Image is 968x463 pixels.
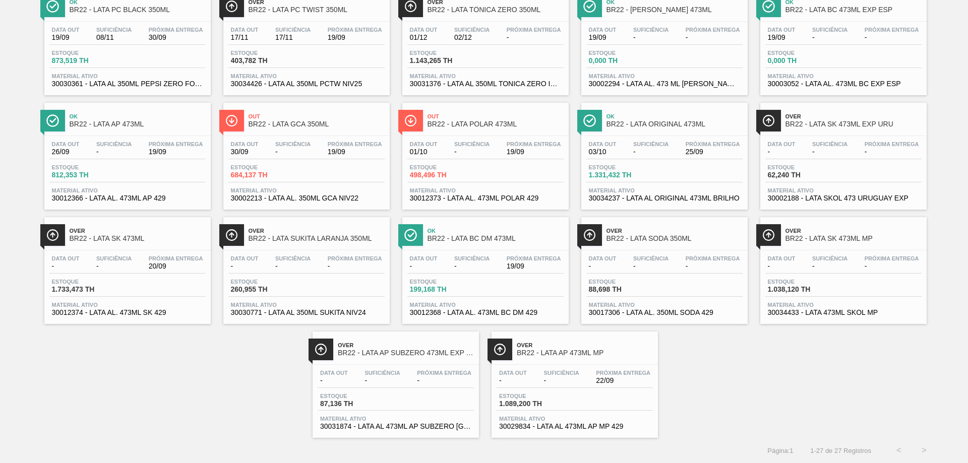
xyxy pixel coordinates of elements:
a: ÍconeOkBR22 - LATA AP 473MLData out26/09Suficiência-Próxima Entrega19/09Estoque812,353 THMaterial... [37,95,216,210]
span: BR22 - LATA ORIGINAL 473ML [607,120,743,128]
span: BR22 - LATA BC DM 473ML [428,235,564,242]
span: - [543,377,579,384]
span: Suficiência [633,255,669,261]
span: 0,000 TH [768,57,838,64]
span: Estoque [231,50,301,56]
span: 87,136 TH [320,400,391,408]
span: - [589,262,617,270]
span: 26/09 [52,148,80,156]
span: Data out [231,255,259,261]
span: - [410,262,438,270]
span: Suficiência [812,141,848,147]
span: Estoque [410,164,480,170]
span: Estoque [410,50,480,56]
span: 1.331,432 TH [589,171,659,179]
span: 1.733,473 TH [52,286,123,293]
span: Estoque [231,164,301,170]
span: Over [338,342,474,348]
span: Material ativo [410,73,561,79]
span: Material ativo [589,302,740,308]
span: Próxima Entrega [865,141,919,147]
span: Material ativo [410,187,561,193]
span: Material ativo [589,187,740,193]
span: Material ativo [52,73,203,79]
span: Suficiência [454,141,490,147]
span: Data out [589,255,617,261]
span: 1.038,120 TH [768,286,838,293]
span: Suficiência [275,141,311,147]
span: - [865,34,919,41]
span: Ok [428,228,564,234]
span: - [507,34,561,41]
span: Estoque [52,50,123,56]
span: Data out [768,255,796,261]
span: 03/10 [589,148,617,156]
img: Ícone [762,114,775,127]
a: ÍconeOverBR22 - LATA SK 473ML EXP URUData out-Suficiência-Próxima Entrega-Estoque62,240 THMateria... [753,95,932,210]
span: - [768,148,796,156]
span: - [417,377,471,384]
span: - [633,34,669,41]
span: 19/09 [768,34,796,41]
span: - [633,148,669,156]
span: 17/11 [231,34,259,41]
span: Próxima Entrega [865,255,919,261]
span: Estoque [589,50,659,56]
span: BR22 - LATA TÔNICA ZERO 350ML [428,6,564,14]
span: 19/09 [52,34,80,41]
span: 62,240 TH [768,171,838,179]
span: Próxima Entrega [149,27,203,33]
span: Suficiência [275,255,311,261]
span: BR22 - LATA PC BLACK 350ML [70,6,206,14]
img: Ícone [46,229,59,241]
span: 30030361 - LATA AL 350ML PEPSI ZERO FOSCA NIV24 [52,80,203,88]
span: BR22 - LATA AP SUBZERO 473ML EXP URU [338,349,474,357]
span: 0,000 TH [589,57,659,64]
span: BR22 - LATA SK 473ML MP [785,235,922,242]
span: Data out [410,255,438,261]
span: 17/11 [275,34,311,41]
span: Suficiência [454,27,490,33]
span: Ok [70,113,206,119]
span: 1.143,265 TH [410,57,480,64]
span: - [320,377,348,384]
span: BR22 - LATA AP 473ML [70,120,206,128]
span: Suficiência [96,27,132,33]
span: 19/09 [507,262,561,270]
span: Data out [52,27,80,33]
span: Próxima Entrega [149,141,203,147]
span: - [454,148,490,156]
span: Suficiência [633,27,669,33]
span: - [365,377,400,384]
span: BR22 - LATA SUKITA LARANJA 350ML [249,235,385,242]
span: 30003052 - LATA AL. 473ML BC EXP ESP [768,80,919,88]
span: Suficiência [812,27,848,33]
a: ÍconeOverBR22 - LATA SODA 350MLData out-Suficiência-Próxima Entrega-Estoque88,698 THMaterial ativ... [574,210,753,324]
span: - [865,262,919,270]
span: BR22 - LATA GCA 350ML [249,120,385,128]
span: - [812,262,848,270]
span: 01/12 [410,34,438,41]
span: 30002213 - LATA AL. 350ML GCA NIV22 [231,194,382,202]
span: Over [249,228,385,234]
span: BR22 - LATA POLAR 473ML [428,120,564,128]
span: - [686,262,740,270]
button: < [886,438,912,463]
img: Ícone [225,229,238,241]
span: Data out [768,27,796,33]
span: Data out [231,141,259,147]
span: 30002294 - LATA AL. 473 ML LISA [589,80,740,88]
span: Material ativo [410,302,561,308]
span: Data out [410,141,438,147]
span: Data out [499,370,527,376]
span: Suficiência [365,370,400,376]
span: Over [785,113,922,119]
span: Suficiência [454,255,490,261]
span: 30029834 - LATA AL 473ML AP MP 429 [499,423,650,430]
span: Próxima Entrega [686,27,740,33]
span: - [812,34,848,41]
img: Ícone [583,229,596,241]
a: ÍconeOutBR22 - LATA POLAR 473MLData out01/10Suficiência-Próxima Entrega19/09Estoque498,496 THMate... [395,95,574,210]
span: - [812,148,848,156]
span: - [96,148,132,156]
